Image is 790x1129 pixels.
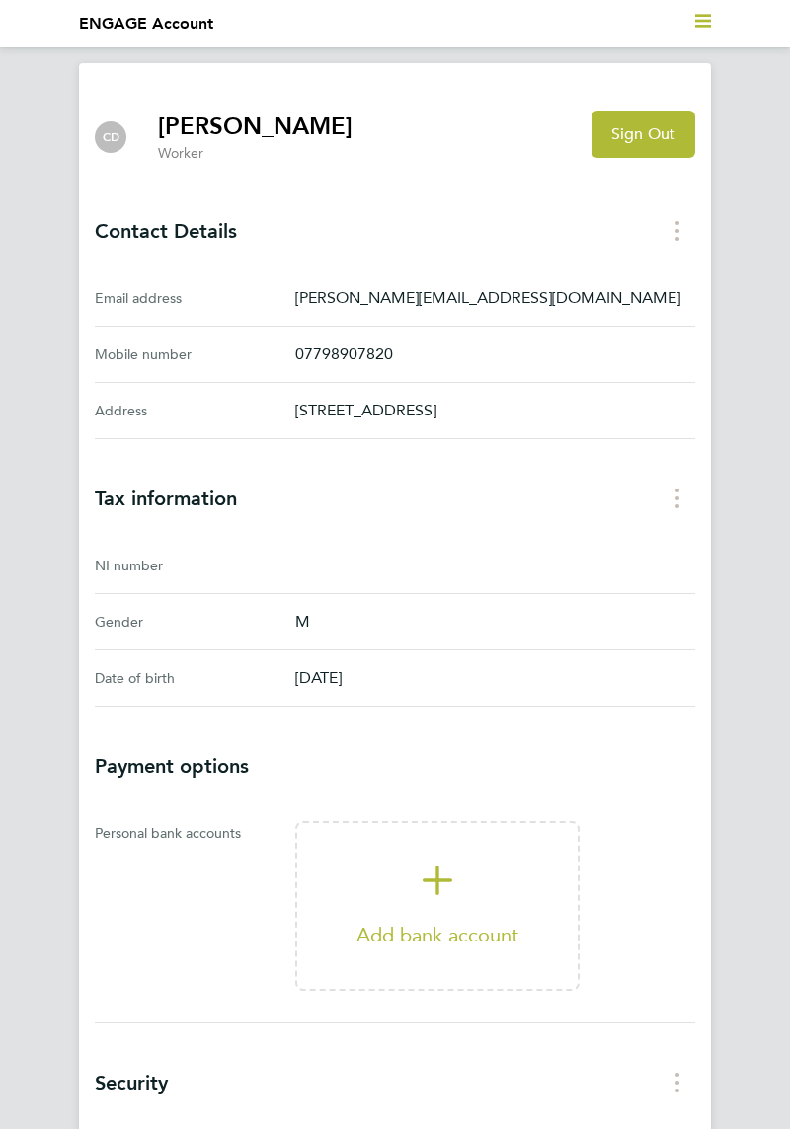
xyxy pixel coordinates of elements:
[95,666,295,690] div: Date of birth
[95,121,126,153] div: Cosmin Gheorghe David
[660,215,695,246] button: Contact Details menu
[295,286,695,310] p: [PERSON_NAME][EMAIL_ADDRESS][DOMAIN_NAME]
[95,342,295,366] div: Mobile number
[592,111,695,158] button: Sign Out
[611,124,675,144] span: Sign Out
[95,610,295,634] div: Gender
[79,12,213,36] li: ENGAGE Account
[95,821,295,1007] div: Personal bank accounts
[95,1071,695,1094] h3: Security
[103,130,119,144] span: CD
[158,111,353,142] h2: [PERSON_NAME]
[295,666,695,690] p: [DATE]
[295,821,580,991] a: 'Add bank account'
[95,399,295,422] div: Address
[660,483,695,513] button: Tax information menu
[660,1067,695,1097] button: Security menu
[95,754,695,778] h3: Payment options
[95,286,295,310] div: Email address
[95,219,695,243] h3: Contact Details
[295,342,695,366] p: 07798907820
[95,487,695,510] h3: Tax information
[158,144,353,164] p: Worker
[295,610,695,634] p: M
[297,923,578,946] p: Add bank account
[295,399,695,422] p: [STREET_ADDRESS]
[95,554,295,577] div: NI number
